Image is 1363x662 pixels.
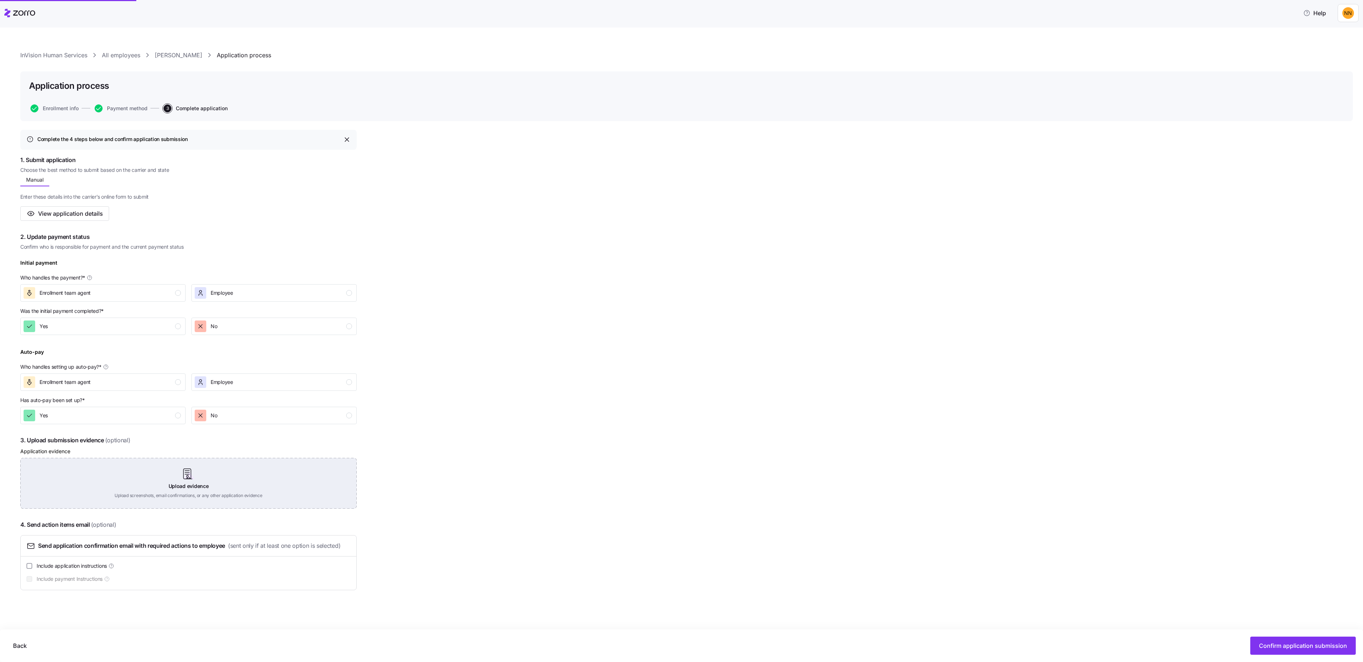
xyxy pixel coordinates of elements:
[40,412,48,419] span: Yes
[211,412,217,419] span: No
[102,51,140,60] a: All employees
[37,562,107,570] span: Include application instructions
[20,243,357,251] span: Confirm who is responsible for payment and the current payment status
[43,106,79,111] span: Enrollment info
[20,447,70,455] label: Application evidence
[93,104,148,112] a: Payment method
[30,104,79,112] button: Enrollment info
[20,348,44,362] div: Auto-pay
[13,641,27,650] span: Back
[217,51,271,60] a: Application process
[155,51,202,60] a: [PERSON_NAME]
[1259,641,1347,650] span: Confirm application submission
[162,104,228,112] a: 3Complete application
[95,104,148,112] button: Payment method
[211,378,233,386] span: Employee
[26,177,43,182] span: Manual
[228,541,340,550] span: (sent only if at least one option is selected)
[20,206,109,221] button: View application details
[1342,7,1354,19] img: 03df8804be8400ef86d83aae3e04acca
[20,166,357,174] span: Choose the best method to submit based on the carrier and state
[38,541,225,550] span: Send application confirmation email with required actions to employee
[37,575,103,583] span: Include payment Instructions
[107,106,148,111] span: Payment method
[40,289,91,297] span: Enrollment team agent
[29,80,109,91] h1: Application process
[20,274,85,281] span: Who handles the payment? *
[163,104,228,112] button: 3Complete application
[1250,637,1356,655] button: Confirm application submission
[37,136,343,143] div: Complete the 4 steps below and confirm application submission
[91,520,116,529] span: (optional)
[1303,9,1326,17] span: Help
[211,323,217,330] span: No
[1297,6,1332,20] button: Help
[20,397,85,404] span: Has auto-pay been set up? *
[40,323,48,330] span: Yes
[20,51,87,60] a: InVision Human Services
[20,363,101,371] span: Who handles setting up auto-pay? *
[20,259,57,273] div: Initial payment
[20,520,357,529] span: 4. Send action items email
[20,193,357,200] span: Enter these details into the carrier’s online form to submit
[20,156,357,165] span: 1. Submit application
[20,307,104,315] span: Was the initial payment completed? *
[176,106,228,111] span: Complete application
[163,104,171,112] span: 3
[7,637,33,655] button: Back
[20,232,357,241] span: 2. Update payment status
[40,378,91,386] span: Enrollment team agent
[29,104,79,112] a: Enrollment info
[211,289,233,297] span: Employee
[20,436,357,445] span: 3. Upload submission evidence
[105,436,130,445] span: (optional)
[38,209,103,218] span: View application details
